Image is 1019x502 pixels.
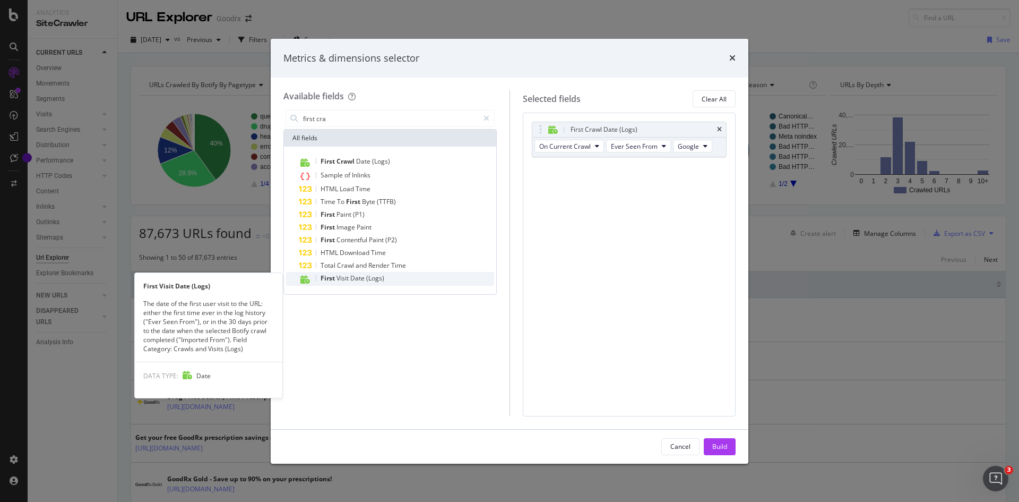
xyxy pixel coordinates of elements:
[340,248,371,257] span: Download
[284,130,496,147] div: All fields
[356,261,368,270] span: and
[391,261,406,270] span: Time
[321,223,336,232] span: First
[532,122,727,157] div: First Crawl Date (Logs)timesOn Current CrawlEver Seen FromGoogle
[302,110,479,126] input: Search by field name
[321,210,336,219] span: First
[352,171,370,180] span: Inlinks
[321,274,336,283] span: First
[369,235,385,244] span: Paint
[702,95,727,104] div: Clear All
[337,197,346,206] span: To
[321,197,337,206] span: Time
[336,274,350,283] span: Visit
[670,442,690,451] div: Cancel
[336,157,356,166] span: Crawl
[337,261,356,270] span: Crawl
[712,442,727,451] div: Build
[372,157,390,166] span: (Logs)
[362,197,377,206] span: Byte
[356,157,372,166] span: Date
[336,223,357,232] span: Image
[321,171,344,180] span: Sample
[321,248,340,257] span: HTML
[371,248,386,257] span: Time
[357,223,372,232] span: Paint
[377,197,396,206] span: (TTFB)
[321,157,336,166] span: First
[353,210,365,219] span: (P1)
[661,438,700,455] button: Cancel
[704,438,736,455] button: Build
[356,184,370,193] span: Time
[693,90,736,107] button: Clear All
[336,235,369,244] span: Contentful
[611,142,658,151] span: Ever Seen From
[321,235,336,244] span: First
[606,140,671,152] button: Ever Seen From
[271,39,748,464] div: modal
[283,90,344,102] div: Available fields
[673,140,712,152] button: Google
[534,140,604,152] button: On Current Crawl
[340,184,356,193] span: Load
[344,171,352,180] span: of
[385,235,397,244] span: (P2)
[717,126,722,133] div: times
[366,274,384,283] span: (Logs)
[321,184,340,193] span: HTML
[571,124,637,135] div: First Crawl Date (Logs)
[350,274,366,283] span: Date
[346,197,362,206] span: First
[336,210,353,219] span: Paint
[321,261,337,270] span: Total
[368,261,391,270] span: Render
[523,93,581,105] div: Selected fields
[135,282,282,291] div: First Visit Date (Logs)
[539,142,591,151] span: On Current Crawl
[135,299,282,354] div: The date of the first user visit to the URL: either the first time ever in the log history ("Ever...
[983,466,1008,491] iframe: Intercom live chat
[1005,466,1013,474] span: 3
[729,52,736,65] div: times
[678,142,699,151] span: Google
[283,52,419,65] div: Metrics & dimensions selector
